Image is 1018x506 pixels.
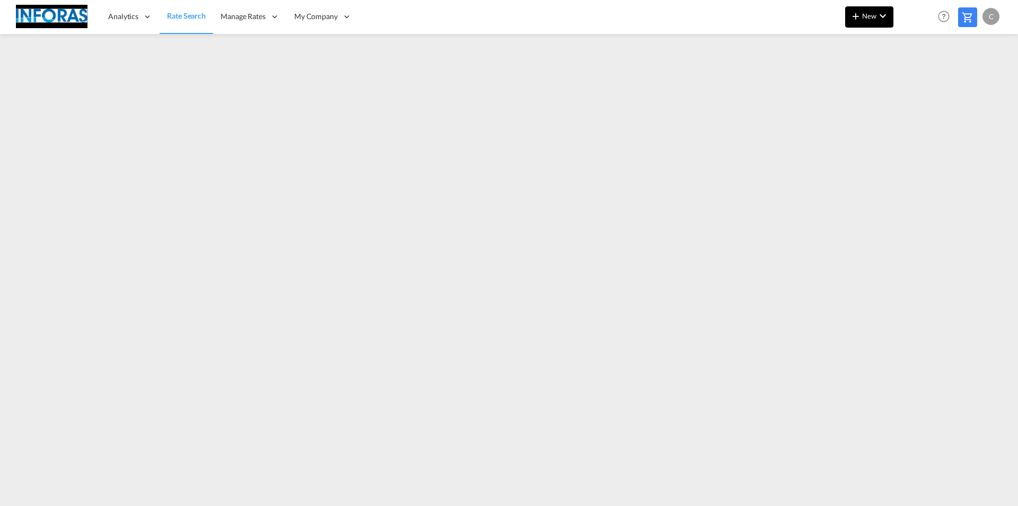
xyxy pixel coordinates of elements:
div: C [982,8,999,25]
button: icon-plus 400-fgNewicon-chevron-down [845,6,893,28]
img: eff75c7098ee11eeb65dd1c63e392380.jpg [16,5,87,29]
span: Manage Rates [221,11,266,22]
span: Analytics [108,11,138,22]
span: New [849,12,889,20]
span: My Company [294,11,338,22]
span: Help [935,7,953,25]
span: Rate Search [167,11,206,20]
div: Help [935,7,958,27]
md-icon: icon-chevron-down [876,10,889,22]
md-icon: icon-plus 400-fg [849,10,862,22]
